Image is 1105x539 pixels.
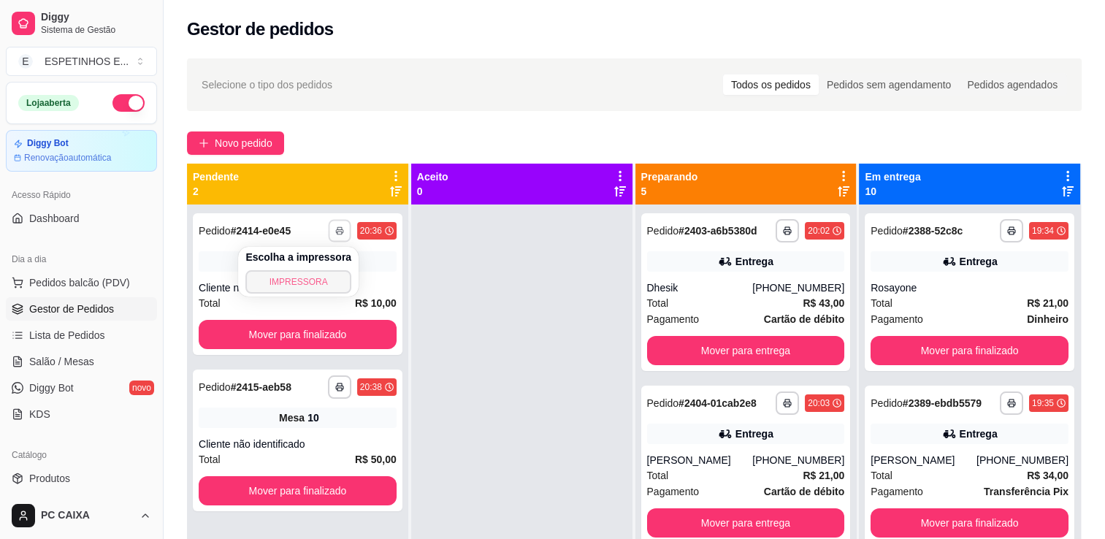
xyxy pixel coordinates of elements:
strong: Cartão de débito [764,486,844,497]
span: Sistema de Gestão [41,24,151,36]
div: Catálogo [6,443,157,467]
div: Cliente não identificado [199,280,397,295]
span: plus [199,138,209,148]
p: 0 [417,184,448,199]
strong: # 2414-e0e45 [231,225,291,237]
div: Entrega [960,427,998,441]
span: Produtos [29,471,70,486]
span: KDS [29,407,50,421]
div: 10 [307,410,319,425]
span: Pedido [199,225,231,237]
strong: # 2415-aeb58 [231,381,291,393]
span: Total [199,451,221,467]
span: Novo pedido [215,135,272,151]
span: Pedido [871,225,903,237]
button: Mover para finalizado [871,336,1068,365]
button: Mover para entrega [647,336,845,365]
strong: Transferência Pix [984,486,1068,497]
span: Pagamento [647,483,700,500]
span: Pagamento [871,311,923,327]
span: Pagamento [647,311,700,327]
span: Lista de Pedidos [29,328,105,343]
article: Diggy Bot [27,138,69,149]
button: Select a team [6,47,157,76]
span: Total [871,467,892,483]
div: Dia a dia [6,248,157,271]
span: Pedido [871,397,903,409]
strong: # 2388-52c8c [903,225,963,237]
button: IMPRESSORA [245,270,351,294]
div: Dhesik [647,280,753,295]
span: Total [647,467,669,483]
span: Diggy [41,11,151,24]
div: [PERSON_NAME] [871,453,976,467]
button: Alterar Status [112,94,145,112]
div: [PERSON_NAME] [647,453,753,467]
span: Pedidos balcão (PDV) [29,275,130,290]
div: [PHONE_NUMBER] [752,453,844,467]
div: Todos os pedidos [723,74,819,95]
span: Gestor de Pedidos [29,302,114,316]
button: Mover para finalizado [871,508,1068,538]
div: Rosayone [871,280,1068,295]
span: E [18,54,33,69]
span: Total [647,295,669,311]
p: Aceito [417,169,448,184]
div: 20:03 [808,397,830,409]
div: Loja aberta [18,95,79,111]
p: Em entrega [865,169,920,184]
span: Salão / Mesas [29,354,94,369]
div: 20:36 [360,225,382,237]
div: [PHONE_NUMBER] [752,280,844,295]
div: 20:38 [360,381,382,393]
span: Pagamento [871,483,923,500]
p: 10 [865,184,920,199]
strong: R$ 21,00 [1027,297,1068,309]
strong: R$ 21,00 [803,470,844,481]
div: 19:35 [1032,397,1054,409]
div: 19:34 [1032,225,1054,237]
strong: Cartão de débito [764,313,844,325]
div: Entrega [735,427,773,441]
span: Selecione o tipo dos pedidos [202,77,332,93]
div: Pedidos sem agendamento [819,74,959,95]
strong: R$ 43,00 [803,297,844,309]
article: Renovação automática [24,152,111,164]
span: Pedido [647,397,679,409]
p: Preparando [641,169,698,184]
div: Entrega [960,254,998,269]
span: Total [871,295,892,311]
div: 20:02 [808,225,830,237]
div: Pedidos agendados [959,74,1066,95]
strong: R$ 34,00 [1027,470,1068,481]
span: Total [199,295,221,311]
div: ESPETINHOS E ... [45,54,129,69]
div: Cliente não identificado [199,437,397,451]
div: Acesso Rápido [6,183,157,207]
span: Pedido [647,225,679,237]
strong: # 2389-ebdb5579 [903,397,982,409]
span: Dashboard [29,211,80,226]
p: 2 [193,184,239,199]
strong: R$ 50,00 [355,454,397,465]
h4: Escolha a impressora [245,250,351,264]
span: Mesa [279,410,305,425]
p: 5 [641,184,698,199]
span: Diggy Bot [29,381,74,395]
button: Mover para entrega [647,508,845,538]
strong: # 2403-a6b5380d [678,225,757,237]
div: [PHONE_NUMBER] [976,453,1068,467]
button: Mover para finalizado [199,320,397,349]
span: Pedido [199,381,231,393]
h2: Gestor de pedidos [187,18,334,41]
span: PC CAIXA [41,509,134,522]
strong: R$ 10,00 [355,297,397,309]
div: Entrega [735,254,773,269]
button: Mover para finalizado [199,476,397,505]
strong: # 2404-01cab2e8 [678,397,757,409]
strong: Dinheiro [1027,313,1068,325]
p: Pendente [193,169,239,184]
